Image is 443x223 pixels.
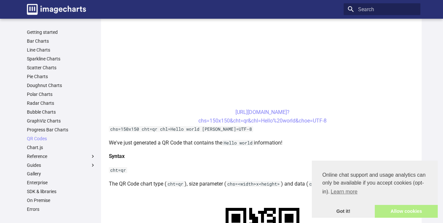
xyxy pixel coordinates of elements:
a: [URL][DOMAIN_NAME]?chs=150x150&cht=qr&chl=Hello%20world&choe=UTF-8 [198,109,327,124]
span: Online chat support and usage analytics can only be available if you accept cookies (opt-in). [322,171,427,197]
code: cht=qr [109,167,127,173]
a: Gallery [27,171,96,177]
a: Bar Charts [27,38,96,44]
code: chl=<data> [308,181,337,187]
a: GraphViz Charts [27,118,96,124]
code: cht=qr [166,181,185,187]
a: SDK & libraries [27,189,96,194]
a: Radar Charts [27,100,96,106]
code: chs=150x150 cht=qr chl=Hello world [PERSON_NAME]=UTF-8 [109,126,253,132]
a: dismiss cookie message [312,205,375,218]
a: Pie Charts [27,74,96,79]
a: Progress Bar Charts [27,127,96,133]
a: Line Charts [27,47,96,53]
a: allow cookies [375,205,438,218]
a: Polar Charts [27,91,96,97]
a: QR Codes [27,136,96,142]
label: Reference [27,153,96,159]
p: We've just generated a QR Code that contains the information! [109,139,416,147]
a: Doughnut Charts [27,82,96,88]
h4: Syntax [109,152,416,161]
a: Scatter Charts [27,65,96,71]
div: cookieconsent [312,161,438,218]
a: Getting started [27,29,96,35]
a: Sparkline Charts [27,56,96,62]
a: On Premise [27,197,96,203]
code: Hello world [222,140,254,146]
input: Search [344,3,420,15]
code: chs=<width>x<height> [226,181,281,187]
a: Image-Charts documentation [24,1,89,17]
label: Guides [27,162,96,168]
a: Bubble Charts [27,109,96,115]
a: Enterprise [27,180,96,186]
a: Chart.js [27,145,96,150]
a: Errors [27,206,96,212]
img: logo [27,4,86,15]
p: The QR Code chart type ( ), size parameter ( ) and data ( ) are all required parameters. [109,180,416,188]
a: learn more about cookies [330,187,358,197]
